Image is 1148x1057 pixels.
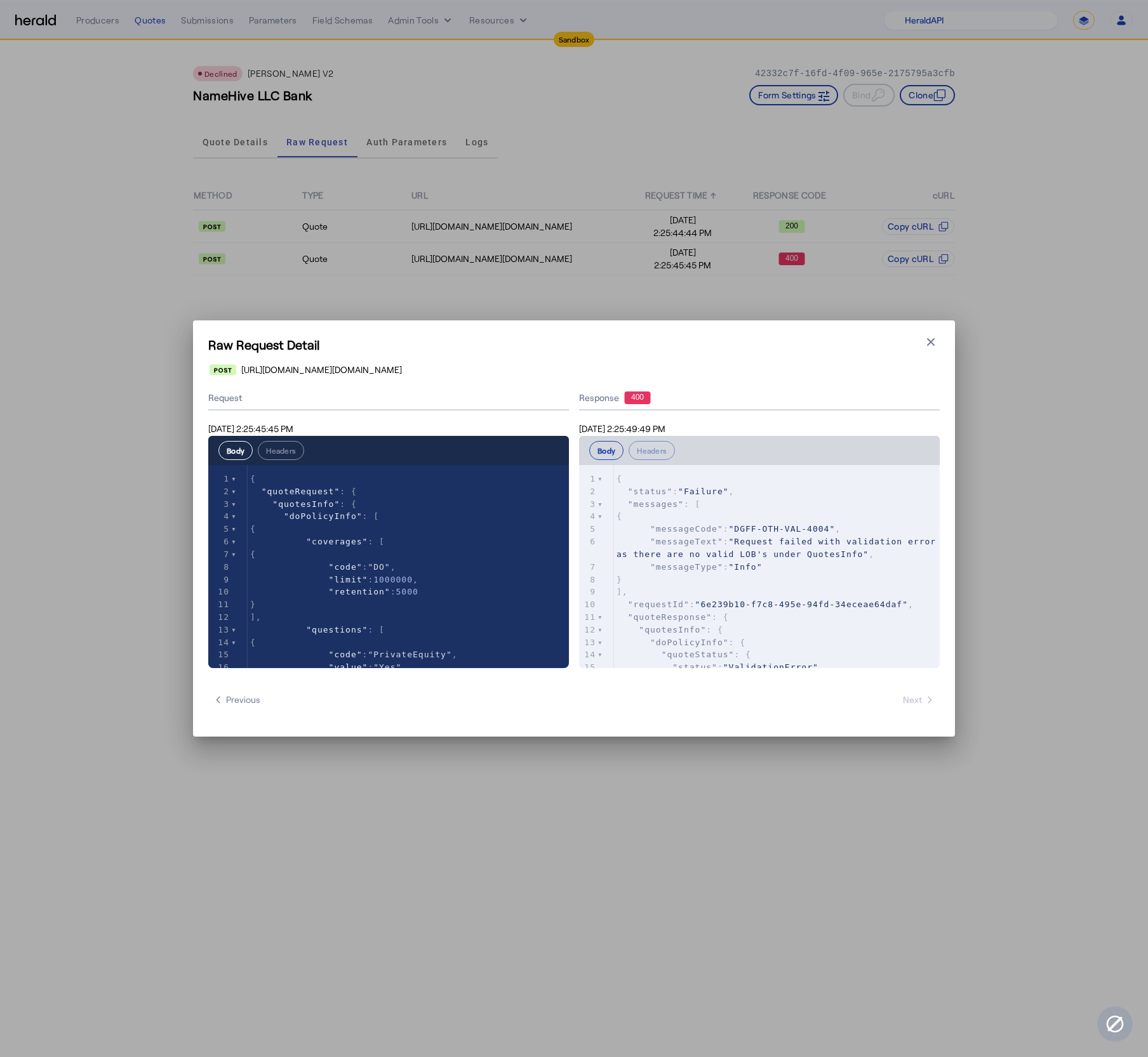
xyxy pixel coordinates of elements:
span: Next [903,693,935,706]
span: : , [617,524,841,534]
div: Request [208,386,569,410]
span: "Info" [729,562,763,572]
div: 9 [579,586,597,598]
span: ], [617,587,628,596]
div: 3 [208,498,231,511]
span: 5000 [396,587,418,596]
span: : [617,562,763,572]
button: Headers [258,441,304,460]
span: "status" [628,487,673,496]
span: Previous [213,693,260,706]
div: 13 [579,636,597,649]
div: 15 [579,661,597,674]
span: ], [250,612,262,622]
span: "quotesInfo" [272,499,340,509]
div: 12 [579,624,597,636]
span: "quoteResponse" [628,612,712,622]
span: : { [250,487,357,496]
span: "6e239b10-f7c8-495e-94fd-34eceae64daf" [695,600,908,609]
span: 1000000 [373,575,413,584]
span: : , [250,575,418,584]
span: "quoteStatus" [662,650,735,659]
span: "messages" [628,499,684,509]
div: 13 [208,624,231,636]
span: } [617,575,622,584]
span: [URL][DOMAIN_NAME][DOMAIN_NAME] [241,364,402,376]
span: : , [617,487,734,496]
div: 9 [208,574,231,586]
span: "doPolicyInfo" [650,638,729,647]
span: "code" [329,650,363,659]
span: "Request failed with validation error as there are no valid LOB's under QuotesInfo" [617,537,942,559]
div: 14 [579,648,597,661]
span: "coverages" [306,537,368,546]
span: "value" [329,662,368,672]
span: : [ [250,511,379,521]
div: 4 [579,510,597,523]
span: "code" [329,562,363,572]
span: : , [250,650,458,659]
div: 2 [579,485,597,498]
span: : , [617,537,942,559]
span: "quoteRequest" [262,487,340,496]
div: 7 [208,548,231,561]
button: Previous [208,688,265,711]
span: { [617,474,622,483]
span: "DGFF-OTH-VAL-4004" [729,524,836,534]
div: 16 [208,661,231,674]
span: "quotesInfo" [639,625,706,634]
span: "doPolicyInfo" [284,511,363,521]
span: : [ [250,537,385,546]
span: "requestId" [628,600,690,609]
span: { [250,638,256,647]
span: "Yes" [373,662,401,672]
div: 10 [579,598,597,611]
span: "PrivateEquity" [368,650,451,659]
span: { [617,511,622,521]
span: : { [617,612,729,622]
span: : , [250,562,396,572]
span: "ValidationError" [723,662,818,672]
h1: Raw Request Detail [208,336,940,353]
div: 3 [579,498,597,511]
span: "DO" [368,562,390,572]
span: "status" [672,662,717,672]
span: [DATE] 2:25:49:49 PM [579,423,665,434]
div: 6 [579,535,597,548]
button: Body [589,441,624,460]
span: : [617,662,818,672]
span: : { [250,499,357,509]
div: 8 [579,574,597,586]
div: Response [579,391,940,404]
span: : [ [250,625,385,634]
span: "Failure" [678,487,728,496]
button: Headers [629,441,675,460]
div: 4 [208,510,231,523]
span: "messageText" [650,537,723,546]
span: "messageCode" [650,524,723,534]
span: { [250,524,256,534]
span: { [250,549,256,559]
div: 7 [579,561,597,574]
span: { [250,474,256,483]
div: 11 [208,598,231,611]
span: "retention" [329,587,390,596]
span: : { [617,625,723,634]
button: Body [218,441,253,460]
div: 5 [579,523,597,535]
span: : [250,662,401,672]
button: Next [898,688,940,711]
span: : [250,587,418,596]
div: 6 [208,535,231,548]
div: 5 [208,523,231,535]
span: : { [617,650,751,659]
span: : , [617,600,914,609]
span: : { [617,638,745,647]
div: 10 [208,586,231,598]
div: 14 [208,636,231,649]
div: 2 [208,485,231,498]
span: "questions" [306,625,368,634]
span: "messageType" [650,562,723,572]
div: 8 [208,561,231,574]
span: } [250,600,256,609]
